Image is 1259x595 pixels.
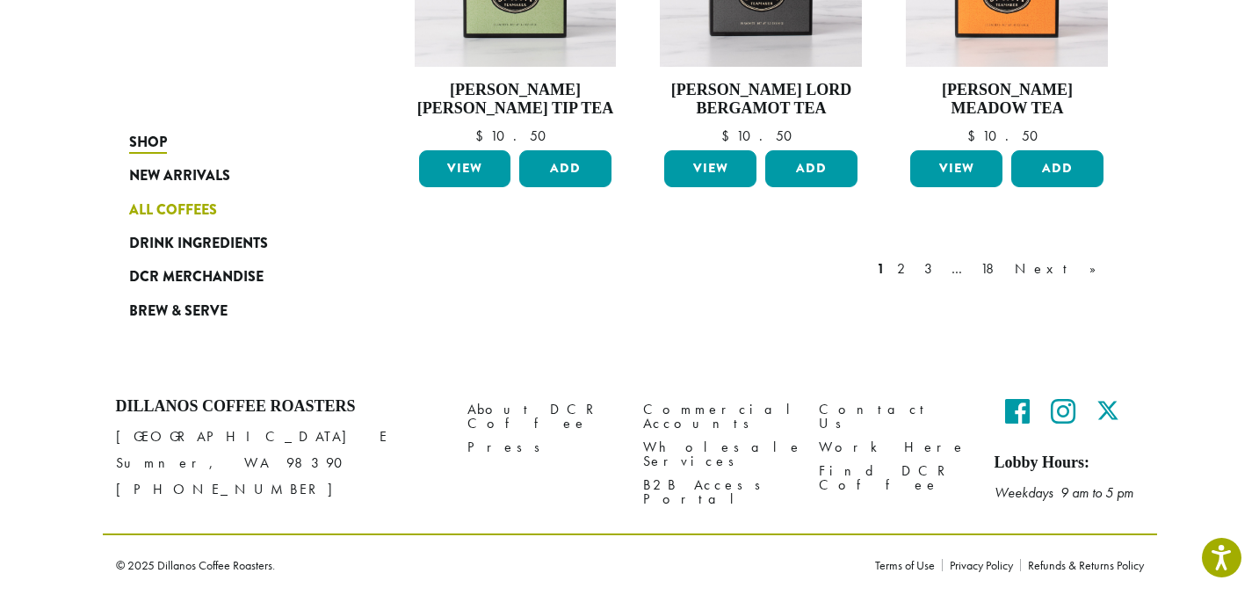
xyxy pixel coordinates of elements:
a: 1 [873,258,888,279]
a: View [664,150,756,187]
bdi: 10.50 [475,127,554,145]
span: Brew & Serve [129,301,228,323]
a: Work Here [819,435,968,459]
a: Privacy Policy [942,559,1020,571]
h4: Dillanos Coffee Roasters [116,397,441,417]
span: $ [475,127,490,145]
a: Brew & Serve [129,294,340,328]
a: Refunds & Returns Policy [1020,559,1144,571]
a: Contact Us [819,397,968,435]
a: All Coffees [129,192,340,226]
a: 18 [977,258,1006,279]
a: Drink Ingredients [129,227,340,260]
a: Terms of Use [875,559,942,571]
a: … [948,258,972,279]
a: New Arrivals [129,159,340,192]
span: New Arrivals [129,165,230,187]
a: Press [467,435,617,459]
span: Shop [129,132,167,154]
span: DCR Merchandise [129,266,264,288]
a: DCR Merchandise [129,260,340,294]
h5: Lobby Hours: [995,454,1144,473]
button: Add [519,150,611,187]
p: [GEOGRAPHIC_DATA] E Sumner, WA 98390 [PHONE_NUMBER] [116,424,441,503]
span: All Coffees [129,200,217,221]
h4: [PERSON_NAME] Meadow Tea [906,81,1108,119]
span: Drink Ingredients [129,233,268,255]
a: View [419,150,511,187]
a: About DCR Coffee [467,397,617,435]
a: Next » [1011,258,1112,279]
a: 3 [921,258,943,279]
em: Weekdays 9 am to 5 pm [995,483,1133,502]
h4: [PERSON_NAME] [PERSON_NAME] Tip Tea [415,81,617,119]
a: Commercial Accounts [643,397,792,435]
button: Add [765,150,857,187]
span: $ [721,127,736,145]
bdi: 10.50 [967,127,1046,145]
a: B2B Access Portal [643,473,792,511]
h4: [PERSON_NAME] Lord Bergamot Tea [660,81,862,119]
button: Add [1011,150,1103,187]
a: Wholesale Services [643,435,792,473]
bdi: 10.50 [721,127,800,145]
a: 2 [894,258,915,279]
a: Shop [129,126,340,159]
a: View [910,150,1002,187]
span: $ [967,127,982,145]
a: Find DCR Coffee [819,459,968,497]
p: © 2025 Dillanos Coffee Roasters. [116,559,849,571]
